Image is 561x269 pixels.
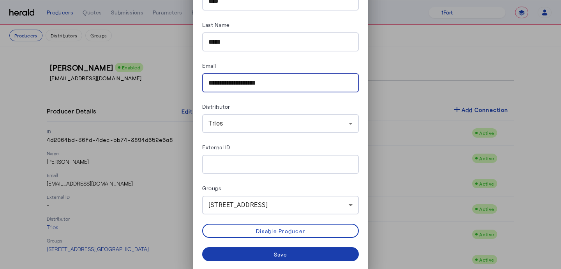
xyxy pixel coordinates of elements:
label: Distributor [202,103,230,110]
button: Save [202,247,359,261]
button: Disable Producer [202,224,359,238]
div: Disable Producer [256,227,305,235]
div: Save [274,250,288,258]
span: [STREET_ADDRESS] [208,201,268,209]
label: Email [202,62,216,69]
label: Last Name [202,21,230,28]
label: External ID [202,144,230,150]
label: Groups [202,185,221,191]
span: Trios [208,120,223,127]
